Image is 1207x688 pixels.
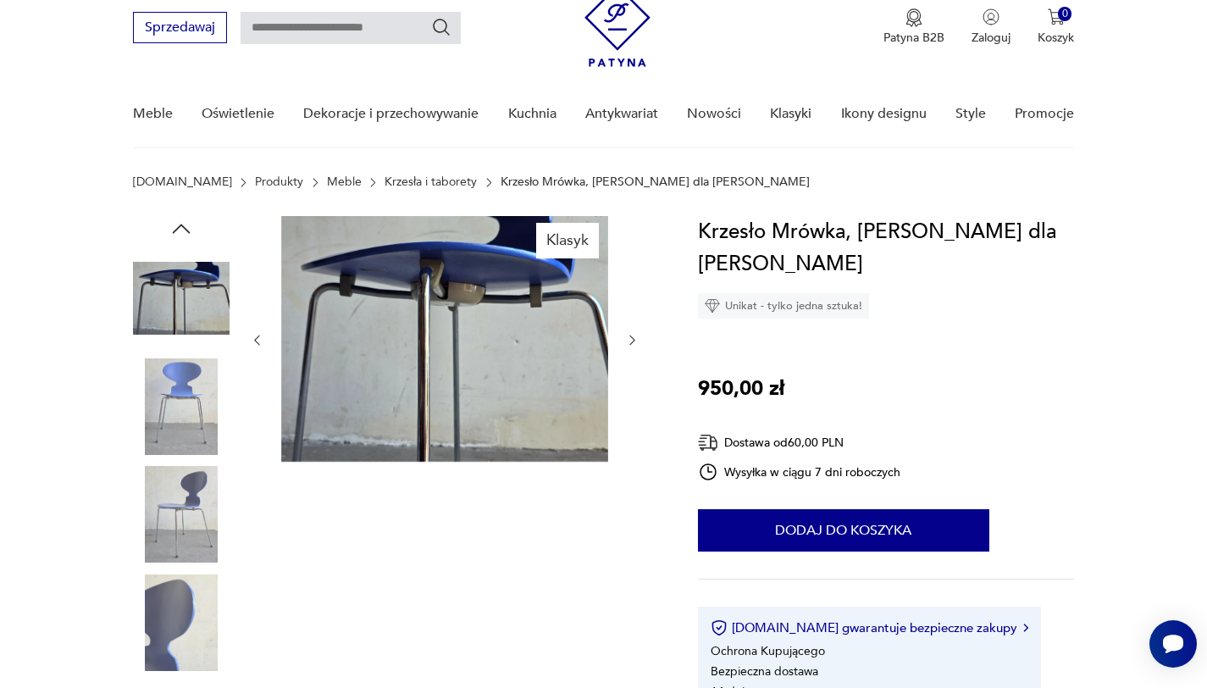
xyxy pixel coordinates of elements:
[536,223,599,258] div: Klasyk
[972,8,1010,46] button: Zaloguj
[303,81,479,147] a: Dekoracje i przechowywanie
[133,175,232,189] a: [DOMAIN_NAME]
[1048,8,1065,25] img: Ikona koszyka
[1038,30,1074,46] p: Koszyk
[711,619,1028,636] button: [DOMAIN_NAME] gwarantuje bezpieczne zakupy
[698,293,869,319] div: Unikat - tylko jedna sztuka!
[585,81,658,147] a: Antykwariat
[983,8,999,25] img: Ikonka użytkownika
[133,466,230,563] img: Zdjęcie produktu Krzesło Mrówka, A. Jacobsen dla F. Hansen
[1058,7,1072,21] div: 0
[883,8,944,46] a: Ikona medaluPatyna B2B
[1015,81,1074,147] a: Promocje
[133,574,230,671] img: Zdjęcie produktu Krzesło Mrówka, A. Jacobsen dla F. Hansen
[905,8,922,27] img: Ikona medalu
[841,81,927,147] a: Ikony designu
[883,30,944,46] p: Patyna B2B
[255,175,303,189] a: Produkty
[501,175,810,189] p: Krzesło Mrówka, [PERSON_NAME] dla [PERSON_NAME]
[202,81,274,147] a: Oświetlenie
[698,216,1075,280] h1: Krzesło Mrówka, [PERSON_NAME] dla [PERSON_NAME]
[327,175,362,189] a: Meble
[508,81,556,147] a: Kuchnia
[281,216,608,462] img: Zdjęcie produktu Krzesło Mrówka, A. Jacobsen dla F. Hansen
[698,432,718,453] img: Ikona dostawy
[133,23,227,35] a: Sprzedawaj
[431,17,451,37] button: Szukaj
[698,373,784,405] p: 950,00 zł
[133,358,230,455] img: Zdjęcie produktu Krzesło Mrówka, A. Jacobsen dla F. Hansen
[1038,8,1074,46] button: 0Koszyk
[955,81,986,147] a: Style
[1023,624,1028,632] img: Ikona strzałki w prawo
[972,30,1010,46] p: Zaloguj
[770,81,811,147] a: Klasyki
[385,175,477,189] a: Krzesła i taborety
[883,8,944,46] button: Patyna B2B
[1149,620,1197,668] iframe: Smartsupp widget button
[711,619,728,636] img: Ikona certyfikatu
[133,12,227,43] button: Sprzedawaj
[711,663,818,680] li: Bezpieczna dostawa
[705,298,720,313] img: Ikona diamentu
[133,250,230,347] img: Zdjęcie produktu Krzesło Mrówka, A. Jacobsen dla F. Hansen
[698,462,901,482] div: Wysyłka w ciągu 7 dni roboczych
[698,509,989,552] button: Dodaj do koszyka
[711,643,825,659] li: Ochrona Kupującego
[687,81,741,147] a: Nowości
[698,432,901,453] div: Dostawa od 60,00 PLN
[133,81,173,147] a: Meble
